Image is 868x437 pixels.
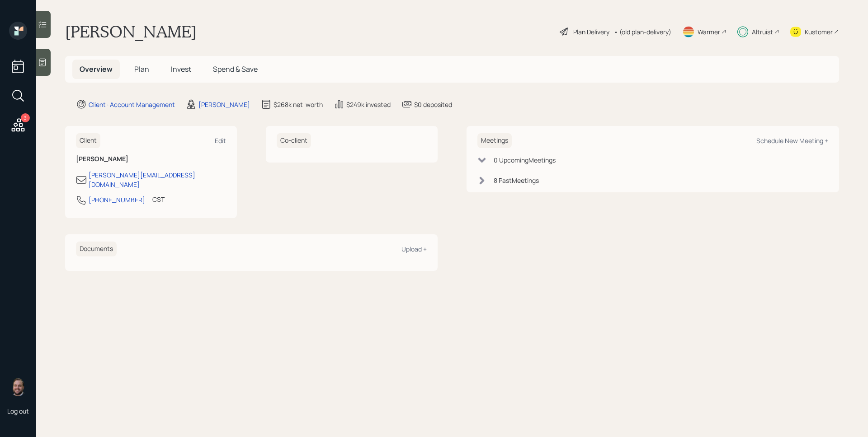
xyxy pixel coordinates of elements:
h6: Co-client [277,133,311,148]
h6: [PERSON_NAME] [76,155,226,163]
h1: [PERSON_NAME] [65,22,197,42]
div: Kustomer [805,27,833,37]
div: Schedule New Meeting + [756,136,828,145]
div: Upload + [401,245,427,253]
div: $249k invested [346,100,391,109]
h6: Meetings [477,133,512,148]
div: [PERSON_NAME] [198,100,250,109]
h6: Documents [76,242,117,256]
div: $0 deposited [414,100,452,109]
div: $268k net-worth [274,100,323,109]
span: Overview [80,64,113,74]
div: CST [152,195,165,204]
span: Invest [171,64,191,74]
div: Altruist [752,27,773,37]
h6: Client [76,133,100,148]
div: Warmer [698,27,720,37]
div: Edit [215,136,226,145]
div: Client · Account Management [89,100,175,109]
img: james-distasi-headshot.png [9,378,27,396]
div: [PHONE_NUMBER] [89,195,145,205]
div: Plan Delivery [573,27,609,37]
span: Spend & Save [213,64,258,74]
div: • (old plan-delivery) [614,27,671,37]
div: 8 Past Meeting s [494,176,539,185]
div: [PERSON_NAME][EMAIL_ADDRESS][DOMAIN_NAME] [89,170,226,189]
div: 0 Upcoming Meeting s [494,155,556,165]
span: Plan [134,64,149,74]
div: Log out [7,407,29,415]
div: 3 [21,113,30,122]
